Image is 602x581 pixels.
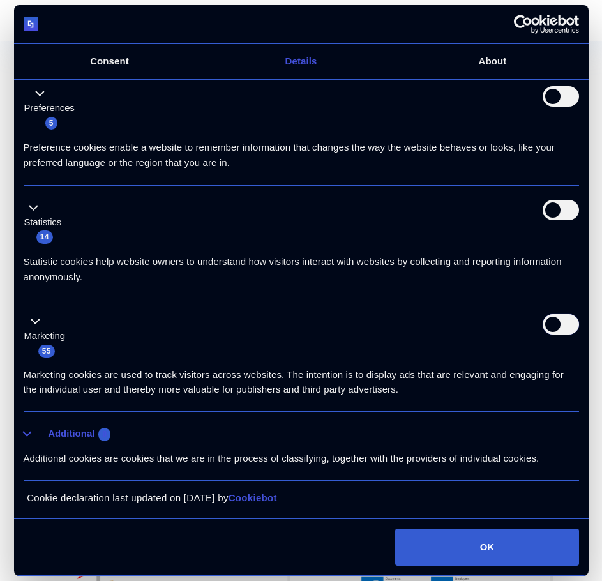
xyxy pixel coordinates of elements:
button: OK [395,529,578,566]
div: Cookie declaration last updated on [DATE] by [17,490,585,515]
div: Preference cookies enable a website to remember information that changes the way the website beha... [24,130,579,170]
label: Marketing [24,329,66,343]
button: Statistics (14) [24,200,70,245]
a: Cookiebot [229,492,277,503]
button: Marketing (55) [24,314,73,359]
label: Preferences [24,101,75,116]
span: 8 [98,428,110,441]
span: 14 [36,230,53,243]
a: Details [206,44,397,79]
span: 5 [45,117,57,130]
button: Preferences (5) [24,86,82,131]
img: logo [24,17,38,32]
a: About [397,44,589,79]
label: Statistics [24,215,62,230]
span: 55 [38,345,55,358]
a: Usercentrics Cookiebot - opens in a new window [467,15,579,34]
a: Consent [14,44,206,79]
span: Additional cookies are cookies that we are in the process of classifying, together with the provi... [24,453,539,464]
span: Marketing cookies are used to track visitors across websites. The intention is to display ads tha... [24,369,564,395]
div: Statistic cookies help website owners to understand how visitors interact with websites by collec... [24,245,579,285]
button: Additional (8) [24,426,119,442]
